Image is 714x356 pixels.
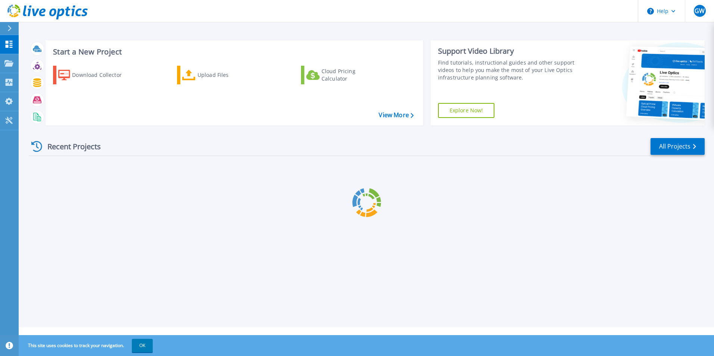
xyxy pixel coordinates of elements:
[438,103,495,118] a: Explore Now!
[72,68,132,82] div: Download Collector
[29,137,111,156] div: Recent Projects
[177,66,260,84] a: Upload Files
[21,339,153,352] span: This site uses cookies to track your navigation.
[438,46,578,56] div: Support Video Library
[301,66,384,84] a: Cloud Pricing Calculator
[379,112,413,119] a: View More
[322,68,381,82] div: Cloud Pricing Calculator
[53,48,413,56] h3: Start a New Project
[198,68,257,82] div: Upload Files
[132,339,153,352] button: OK
[53,66,136,84] a: Download Collector
[438,59,578,81] div: Find tutorials, instructional guides and other support videos to help you make the most of your L...
[695,8,705,14] span: GW
[651,138,705,155] a: All Projects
